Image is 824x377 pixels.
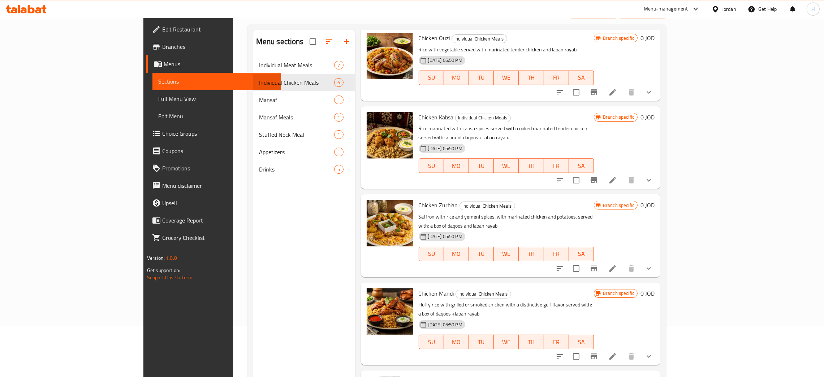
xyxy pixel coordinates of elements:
[469,71,494,85] button: TU
[455,114,511,122] div: Individual Chicken Meals
[644,5,688,13] div: Menu-management
[600,202,637,209] span: Branch specific
[162,216,275,225] span: Coverage Report
[335,97,343,103] span: 1
[162,181,275,190] span: Menu disclaimer
[640,288,655,298] h6: 0 JOD
[544,71,569,85] button: FR
[419,33,450,43] span: Chicken Ouzi
[419,124,594,142] p: Rice marinated with kabsa spices served with cooked marinated tender chicken. served with: a box ...
[494,335,519,349] button: WE
[494,71,519,85] button: WE
[158,112,275,120] span: Edit Menu
[569,85,584,100] span: Select to update
[335,62,343,69] span: 7
[259,113,335,122] span: Mansaf Meals
[497,249,516,259] span: WE
[259,61,335,69] span: Individual Meat Meals
[334,130,343,139] div: items
[146,177,281,194] a: Menu disclaimer
[608,352,617,361] a: Edit menu item
[623,84,640,101] button: delete
[572,72,591,83] span: SA
[623,171,640,189] button: delete
[419,212,594,230] p: Saffron with rice and yemeni spices, with marinated chicken and potatoes. served with: a box of d...
[447,249,466,259] span: MO
[367,112,413,158] img: Chicken Kabsa
[335,79,343,86] span: 6
[644,352,653,361] svg: Show Choices
[335,166,343,173] span: 5
[551,171,569,189] button: sort-choices
[447,72,466,83] span: MO
[334,61,343,69] div: items
[444,158,469,173] button: MO
[162,129,275,138] span: Choice Groups
[569,247,594,261] button: SA
[259,148,335,156] span: Appetizers
[544,247,569,261] button: FR
[419,45,594,54] p: Rice with vegetable served with marinated tender chicken and laban rayab.
[644,176,653,185] svg: Show Choices
[425,145,465,152] span: [DATE] 05:50 PM
[444,335,469,349] button: MO
[425,57,465,64] span: [DATE] 05:50 PM
[259,96,335,104] span: Mansaf
[494,158,519,173] button: WE
[334,113,343,122] div: items
[259,165,335,174] span: Drinks
[166,253,177,263] span: 1.0.0
[519,158,544,173] button: TH
[640,33,655,43] h6: 0 JOD
[547,337,566,347] span: FR
[608,176,617,185] a: Edit menu item
[569,261,584,276] span: Select to update
[422,249,441,259] span: SU
[569,173,584,188] span: Select to update
[472,249,491,259] span: TU
[419,335,444,349] button: SU
[419,247,444,261] button: SU
[452,35,507,43] span: Individual Chicken Meals
[585,84,603,101] button: Branch-specific-item
[551,348,569,365] button: sort-choices
[162,164,275,173] span: Promotions
[334,78,343,87] div: items
[164,60,275,68] span: Menus
[522,249,541,259] span: TH
[600,35,637,42] span: Branch specific
[547,161,566,171] span: FR
[253,143,355,161] div: Appetizers1
[469,158,494,173] button: TU
[640,84,657,101] button: show more
[460,202,515,210] div: Individual Chicken Meals
[253,109,355,126] div: Mansaf Meals1
[147,273,193,282] a: Support.OpsPlatform
[497,161,516,171] span: WE
[152,73,281,90] a: Sections
[419,71,444,85] button: SU
[811,5,815,13] span: H
[334,165,343,174] div: items
[146,194,281,212] a: Upsell
[456,290,511,298] div: Individual Chicken Meals
[259,78,335,87] div: Individual Chicken Meals
[472,72,491,83] span: TU
[623,260,640,277] button: delete
[146,38,281,55] a: Branches
[253,126,355,143] div: Stuffed Neck Meal1
[572,161,591,171] span: SA
[259,130,335,139] span: Stuffed Neck Meal
[572,249,591,259] span: SA
[644,88,653,97] svg: Show Choices
[519,335,544,349] button: TH
[147,253,165,263] span: Version:
[152,107,281,125] a: Edit Menu
[335,131,343,138] span: 1
[644,264,653,273] svg: Show Choices
[146,212,281,229] a: Coverage Report
[444,247,469,261] button: MO
[158,77,275,86] span: Sections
